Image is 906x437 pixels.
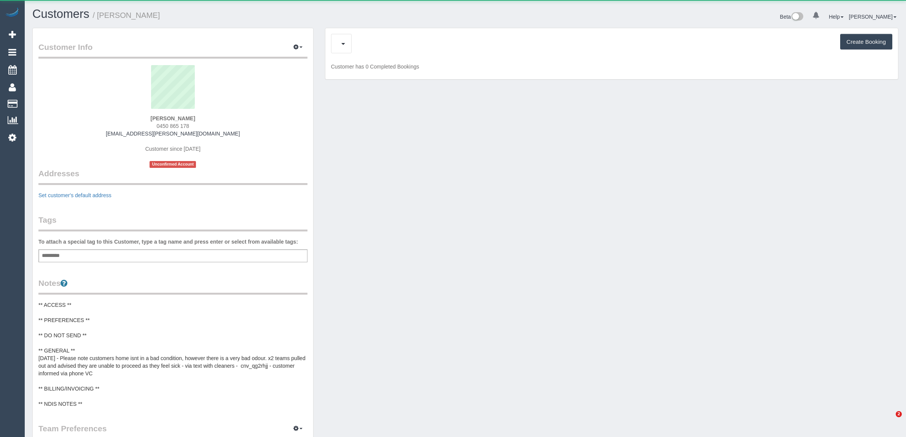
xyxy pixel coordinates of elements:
[791,12,803,22] img: New interface
[157,123,189,129] span: 0450 865 178
[38,301,307,408] pre: ** ACCESS ** ** PREFERENCES ** ** DO NOT SEND ** ** GENERAL ** [DATE] - Please note customers hom...
[106,131,240,137] a: [EMAIL_ADDRESS][PERSON_NAME][DOMAIN_NAME]
[829,14,844,20] a: Help
[840,34,892,50] button: Create Booking
[151,115,195,121] strong: [PERSON_NAME]
[849,14,896,20] a: [PERSON_NAME]
[5,8,20,18] img: Automaid Logo
[780,14,804,20] a: Beta
[38,238,298,246] label: To attach a special tag to this Customer, type a tag name and press enter or select from availabl...
[145,146,201,152] span: Customer since [DATE]
[38,278,307,295] legend: Notes
[93,11,160,19] small: / [PERSON_NAME]
[32,7,89,21] a: Customers
[38,214,307,231] legend: Tags
[150,161,196,167] span: Unconfirmed Account
[38,41,307,59] legend: Customer Info
[331,63,892,70] p: Customer has 0 Completed Bookings
[880,411,898,429] iframe: Intercom live chat
[38,192,111,198] a: Set customer's default address
[896,411,902,417] span: 2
